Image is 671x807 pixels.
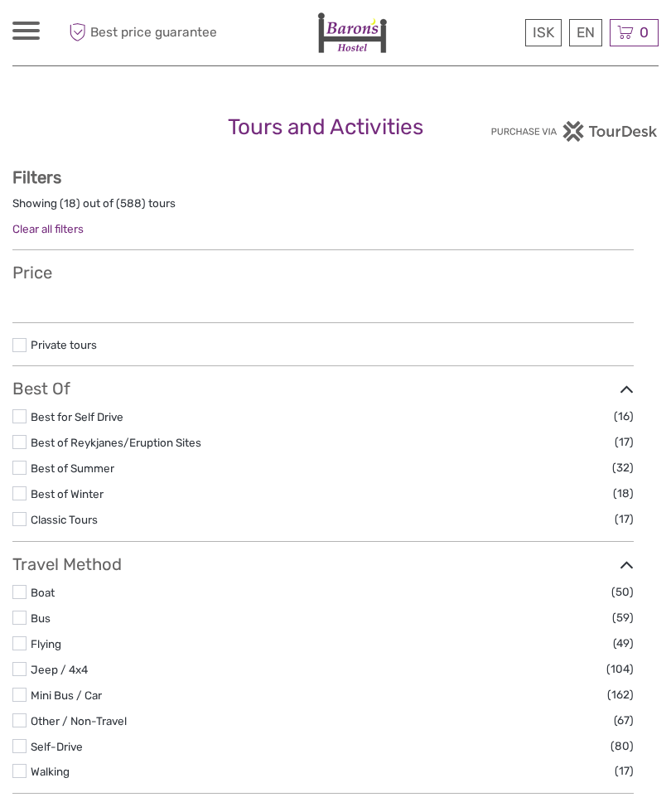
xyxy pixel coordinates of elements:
div: Showing ( ) out of ( ) tours [12,196,634,221]
a: Clear all filters [12,222,84,235]
span: Best price guarantee [65,19,217,46]
img: 1836-9e372558-0328-4241-90e2-2ceffe36b1e5_logo_small.jpg [317,12,387,53]
a: Classic Tours [31,513,98,526]
span: (80) [611,737,634,756]
a: Best for Self Drive [31,410,123,423]
label: 588 [120,196,142,211]
span: (104) [606,660,634,679]
h1: Tours and Activities [228,114,443,141]
span: (17) [615,432,634,452]
span: (59) [612,608,634,627]
h3: Travel Method [12,554,634,574]
span: (17) [615,510,634,529]
a: Mini Bus / Car [31,689,102,702]
a: Jeep / 4x4 [31,663,88,676]
a: Self-Drive [31,740,83,753]
a: Best of Summer [31,461,114,475]
strong: Filters [12,167,61,187]
span: (67) [614,711,634,730]
a: Best of Reykjanes/Eruption Sites [31,436,201,449]
div: EN [569,19,602,46]
a: Best of Winter [31,487,104,500]
a: Other / Non-Travel [31,714,127,727]
span: (17) [615,761,634,780]
img: PurchaseViaTourDesk.png [490,121,659,142]
h3: Price [12,263,634,283]
span: 0 [637,24,651,41]
span: (162) [607,685,634,704]
span: (49) [613,634,634,653]
a: Boat [31,586,55,599]
span: ISK [533,24,554,41]
a: Private tours [31,338,97,351]
span: (16) [614,407,634,426]
h3: Best Of [12,379,634,399]
span: (32) [612,458,634,477]
span: (50) [611,582,634,602]
a: Flying [31,637,61,650]
a: Walking [31,765,70,778]
label: 18 [64,196,76,211]
a: Bus [31,611,51,625]
span: (18) [613,484,634,503]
